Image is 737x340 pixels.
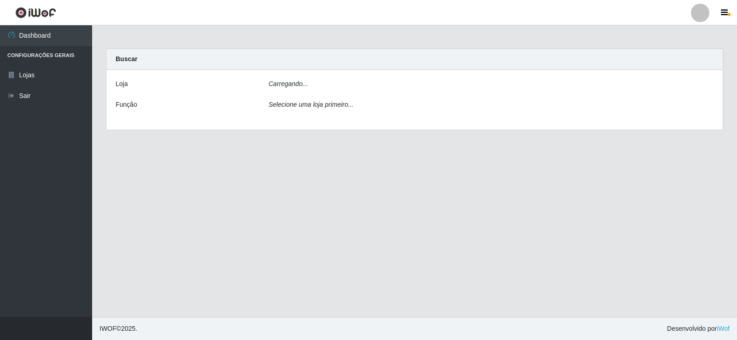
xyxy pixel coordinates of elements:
[116,79,128,89] label: Loja
[99,325,117,332] span: IWOF
[116,55,137,63] strong: Buscar
[99,324,137,334] span: © 2025 .
[269,80,308,87] i: Carregando...
[116,100,137,109] label: Função
[717,325,730,332] a: iWof
[15,7,56,18] img: CoreUI Logo
[667,324,730,334] span: Desenvolvido por
[269,101,353,108] i: Selecione uma loja primeiro...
